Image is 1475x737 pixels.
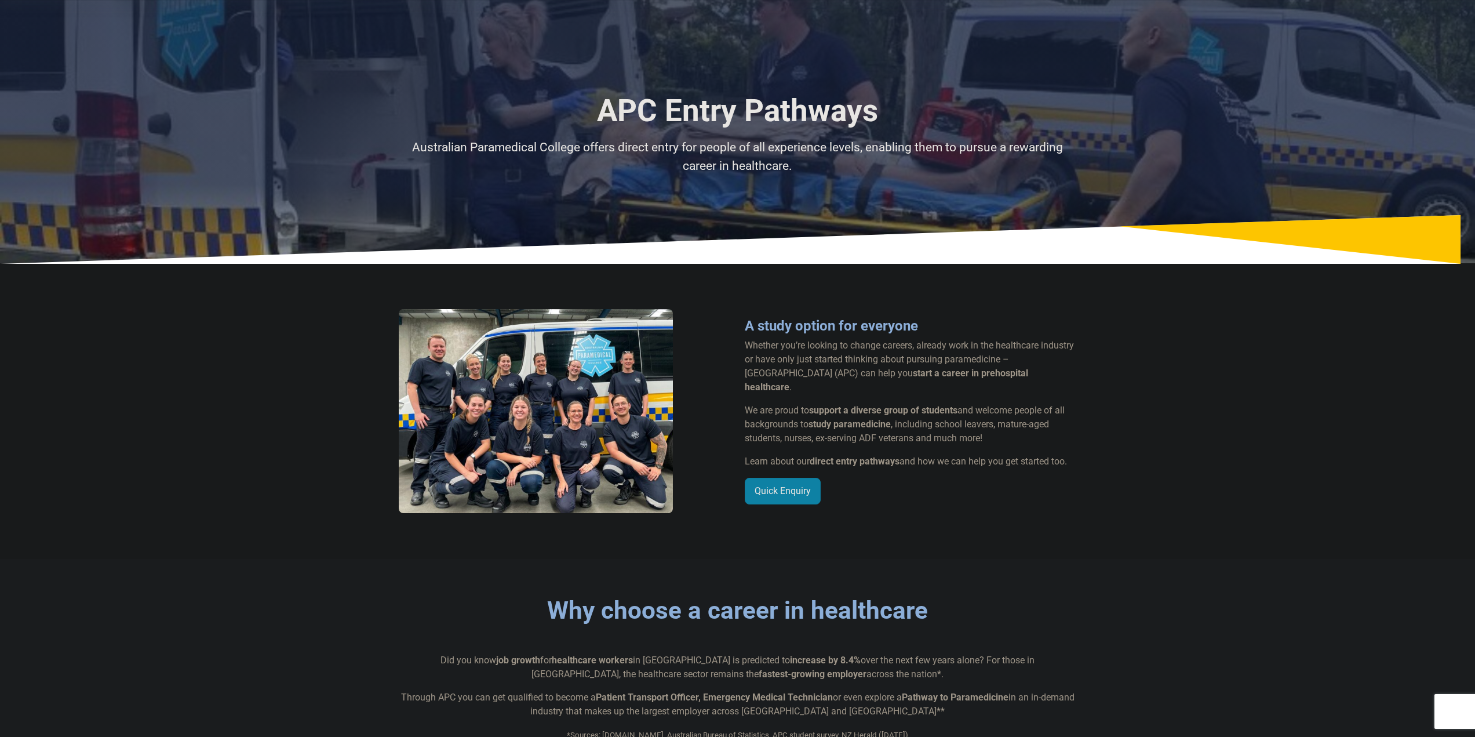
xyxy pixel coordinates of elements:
p: Through APC you can get qualified to become a or even explore a in an in-demand industry that mak... [399,691,1077,718]
h1: APC Entry Pathways [399,93,1077,129]
p: Learn about our and how we can help you get started too. [745,455,1077,469]
p: Whether you’re looking to change careers, already work in the healthcare industry or have only ju... [745,339,1077,394]
strong: fastest-growing employer [759,669,866,680]
p: Did you know for in [GEOGRAPHIC_DATA] is predicted to over the next few years alone? For those in... [399,654,1077,681]
strong: job growth [496,655,540,666]
h3: A study option for everyone [745,318,1077,335]
strong: direct entry pathways [810,456,899,467]
strong: Pathway to Paramedicine [902,692,1008,703]
a: Quick Enquiry [745,478,821,504]
p: We are proud to and welcome people of all backgrounds to , including school leavers, mature-aged ... [745,404,1077,445]
strong: support a diverse group of students [809,405,957,416]
strong: study paramedicine [808,419,891,430]
strong: Patient Transport Officer, Emergency Medical Technician [596,692,833,703]
strong: increase by 8.4% [790,655,861,666]
strong: healthcare workers [552,655,633,666]
p: Australian Paramedical College offers direct entry for people of all experience levels, enabling ... [399,139,1077,175]
h3: Why choose a career in healthcare [399,596,1077,626]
